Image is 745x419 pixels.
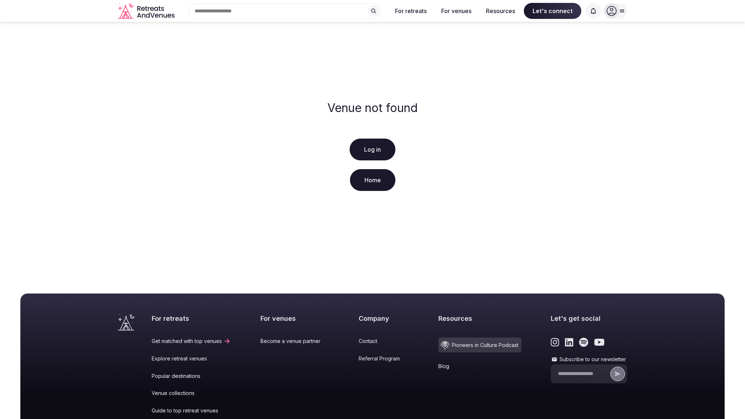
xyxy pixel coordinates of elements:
span: Let's connect [524,3,581,19]
a: Link to the retreats and venues Spotify page [579,338,588,347]
a: Contact [359,338,409,345]
h2: For retreats [152,314,231,323]
h2: Resources [438,314,521,323]
button: Resources [480,3,521,19]
h2: Let's get social [551,314,627,323]
a: Popular destinations [152,372,231,380]
button: For venues [435,3,477,19]
a: Pioneers in Culture Podcast [438,338,521,352]
h2: Company [359,314,409,323]
label: Subscribe to our newsletter [551,356,627,363]
a: Get matched with top venues [152,338,231,345]
a: Visit the homepage [118,3,176,19]
a: Link to the retreats and venues Instagram page [551,338,559,347]
a: Guide to top retreat venues [152,407,231,414]
svg: Retreats and Venues company logo [118,3,176,19]
a: Referral Program [359,355,409,362]
a: Log in [350,139,395,160]
a: Link to the retreats and venues LinkedIn page [565,338,573,347]
a: Blog [438,363,521,370]
a: Visit the homepage [118,314,134,331]
a: Venue collections [152,390,231,397]
a: Link to the retreats and venues Youtube page [594,338,605,347]
a: Explore retreat venues [152,355,231,362]
h2: Venue not found [327,101,418,115]
a: Become a venue partner [260,338,329,345]
h2: For venues [260,314,329,323]
button: For retreats [389,3,433,19]
a: Home [350,169,395,191]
